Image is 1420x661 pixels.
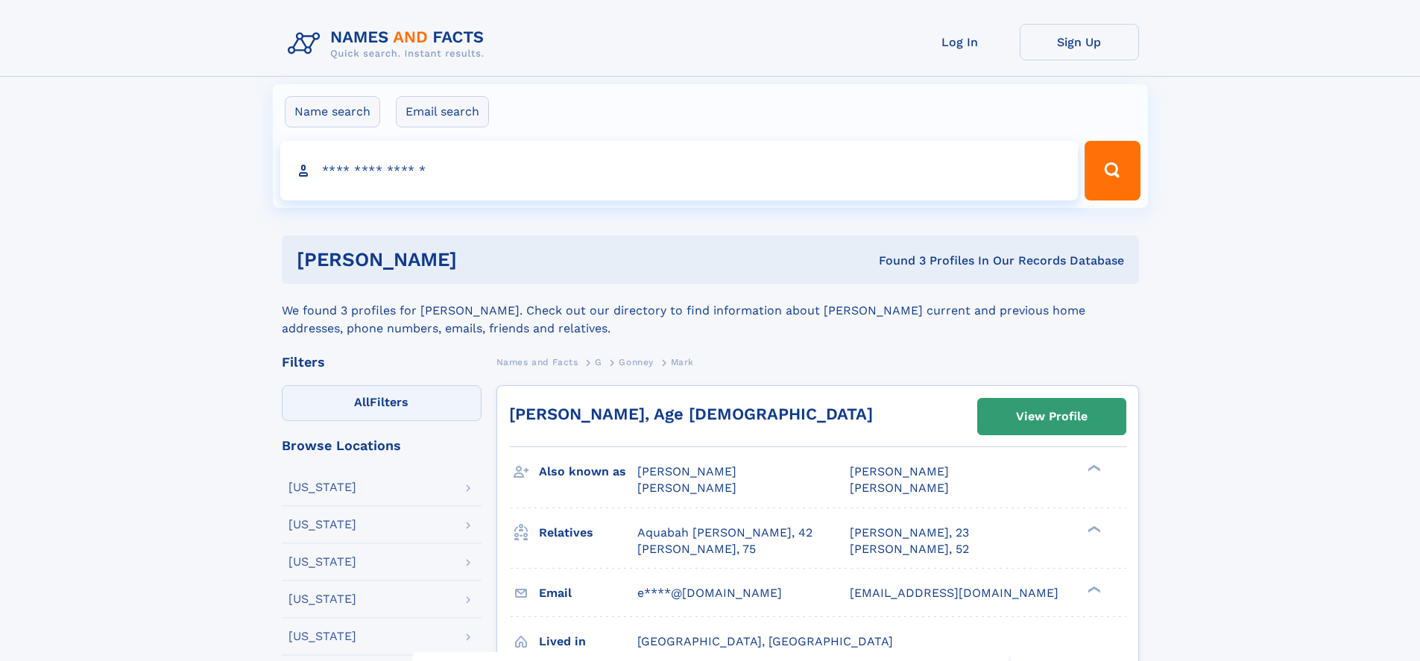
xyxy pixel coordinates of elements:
[285,96,380,127] label: Name search
[1084,464,1102,473] div: ❯
[850,464,949,478] span: [PERSON_NAME]
[1085,141,1140,200] button: Search Button
[671,357,694,367] span: Mark
[509,405,873,423] a: [PERSON_NAME], Age [DEMOGRAPHIC_DATA]
[288,519,356,531] div: [US_STATE]
[282,24,496,64] img: Logo Names and Facts
[282,284,1139,338] div: We found 3 profiles for [PERSON_NAME]. Check out our directory to find information about [PERSON_...
[280,141,1079,200] input: search input
[354,395,370,409] span: All
[1084,524,1102,534] div: ❯
[282,439,482,452] div: Browse Locations
[1020,24,1139,60] a: Sign Up
[637,541,756,557] a: [PERSON_NAME], 75
[637,481,736,495] span: [PERSON_NAME]
[1016,399,1088,434] div: View Profile
[637,464,736,478] span: [PERSON_NAME]
[496,352,578,371] a: Names and Facts
[619,357,654,367] span: Gonney
[539,629,637,654] h3: Lived in
[595,357,602,367] span: G
[297,250,668,269] h1: [PERSON_NAME]
[539,520,637,545] h3: Relatives
[1084,584,1102,594] div: ❯
[637,525,812,541] a: Aquabah [PERSON_NAME], 42
[288,593,356,605] div: [US_STATE]
[282,385,482,421] label: Filters
[637,634,893,648] span: [GEOGRAPHIC_DATA], [GEOGRAPHIC_DATA]
[668,253,1124,269] div: Found 3 Profiles In Our Records Database
[850,481,949,495] span: [PERSON_NAME]
[396,96,489,127] label: Email search
[900,24,1020,60] a: Log In
[288,556,356,568] div: [US_STATE]
[539,581,637,606] h3: Email
[850,525,969,541] a: [PERSON_NAME], 23
[619,352,654,371] a: Gonney
[850,541,969,557] a: [PERSON_NAME], 52
[595,352,602,371] a: G
[850,586,1058,600] span: [EMAIL_ADDRESS][DOMAIN_NAME]
[288,630,356,642] div: [US_STATE]
[288,481,356,493] div: [US_STATE]
[539,459,637,484] h3: Also known as
[282,355,482,369] div: Filters
[978,399,1126,434] a: View Profile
